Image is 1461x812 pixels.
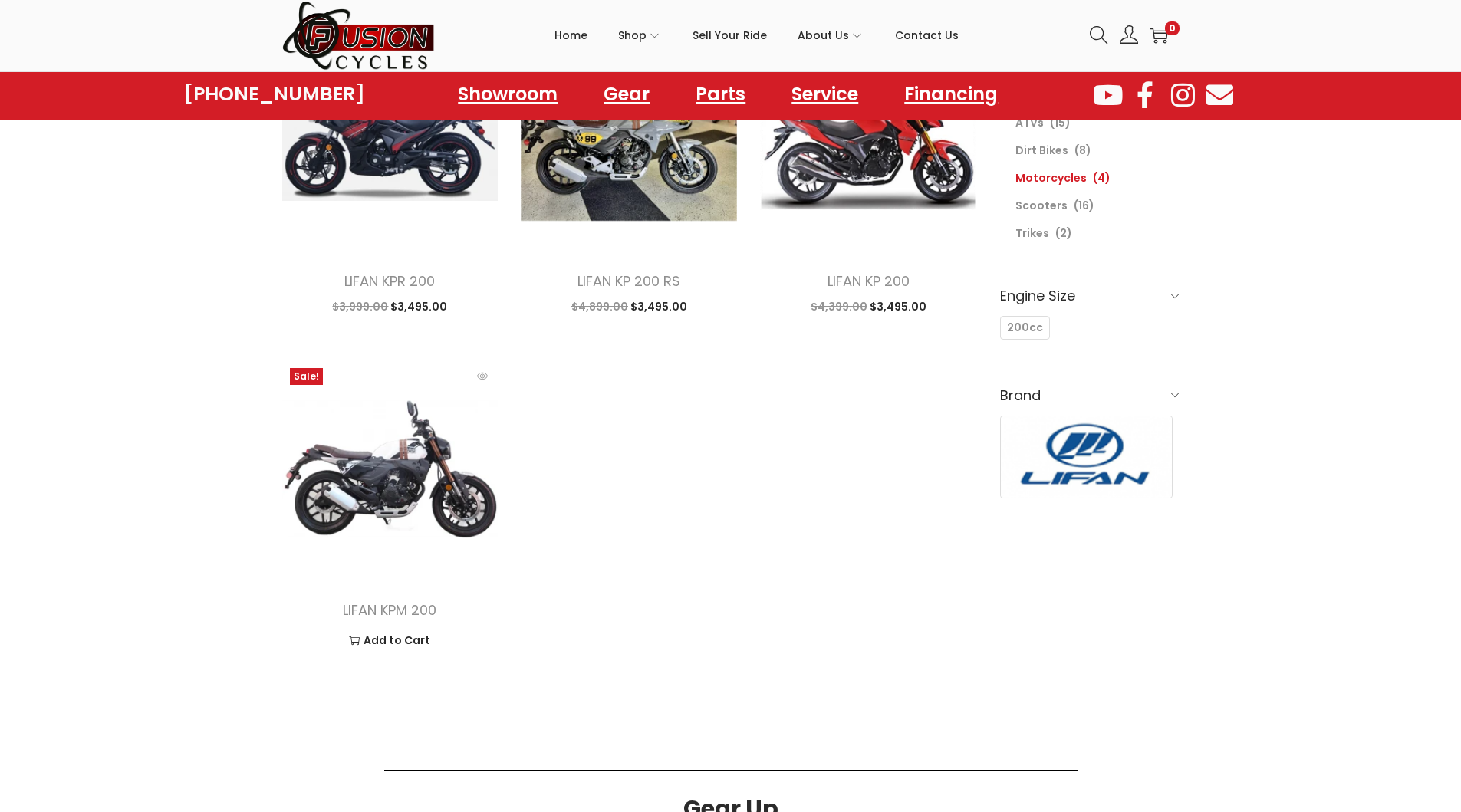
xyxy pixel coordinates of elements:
span: 3,495.00 [390,299,447,314]
span: Shop [618,16,647,54]
span: $ [630,299,637,314]
a: [PHONE_NUMBER] [184,84,365,105]
span: Contact Us [895,16,959,54]
span: $ [571,299,578,314]
span: 4,399.00 [811,299,867,314]
a: LIFAN KP 200 RS [577,271,680,291]
span: Quick View [467,360,498,391]
span: $ [390,299,397,314]
span: $ [811,299,818,314]
span: $ [870,299,877,314]
h6: Brand [1000,377,1180,413]
span: (16) [1074,198,1094,213]
a: Home [554,1,587,70]
a: Shop [618,1,662,70]
span: 3,495.00 [630,299,687,314]
span: 4,899.00 [571,299,628,314]
a: About Us [798,1,864,70]
a: Financing [889,77,1013,112]
a: LIFAN KPM 200 [343,600,436,620]
a: Add to Cart [294,629,487,652]
span: $ [332,299,339,314]
span: (8) [1074,143,1091,158]
a: Motorcycles [1015,170,1087,186]
a: Dirt Bikes [1015,143,1068,158]
span: (15) [1050,115,1071,130]
a: ATVs [1015,115,1044,130]
a: Trikes [1015,225,1049,241]
span: 3,495.00 [870,299,926,314]
h6: Engine Size [1000,278,1180,314]
span: (4) [1093,170,1111,186]
span: 3,999.00 [332,299,388,314]
a: Sell Your Ride [693,1,767,70]
span: 200cc [1007,320,1043,336]
a: Scooters [1015,198,1068,213]
nav: Menu [443,77,1013,112]
span: Sell Your Ride [693,16,767,54]
nav: Primary navigation [436,1,1078,70]
span: (2) [1055,225,1072,241]
span: Home [554,16,587,54]
a: 0 [1150,26,1168,44]
img: Lifan [1001,416,1173,498]
a: Service [776,77,874,112]
a: Showroom [443,77,573,112]
a: Parts [680,77,761,112]
span: About Us [798,16,849,54]
a: Contact Us [895,1,959,70]
a: Gear [588,77,665,112]
a: LIFAN KPR 200 [344,271,435,291]
a: LIFAN KP 200 [828,271,910,291]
